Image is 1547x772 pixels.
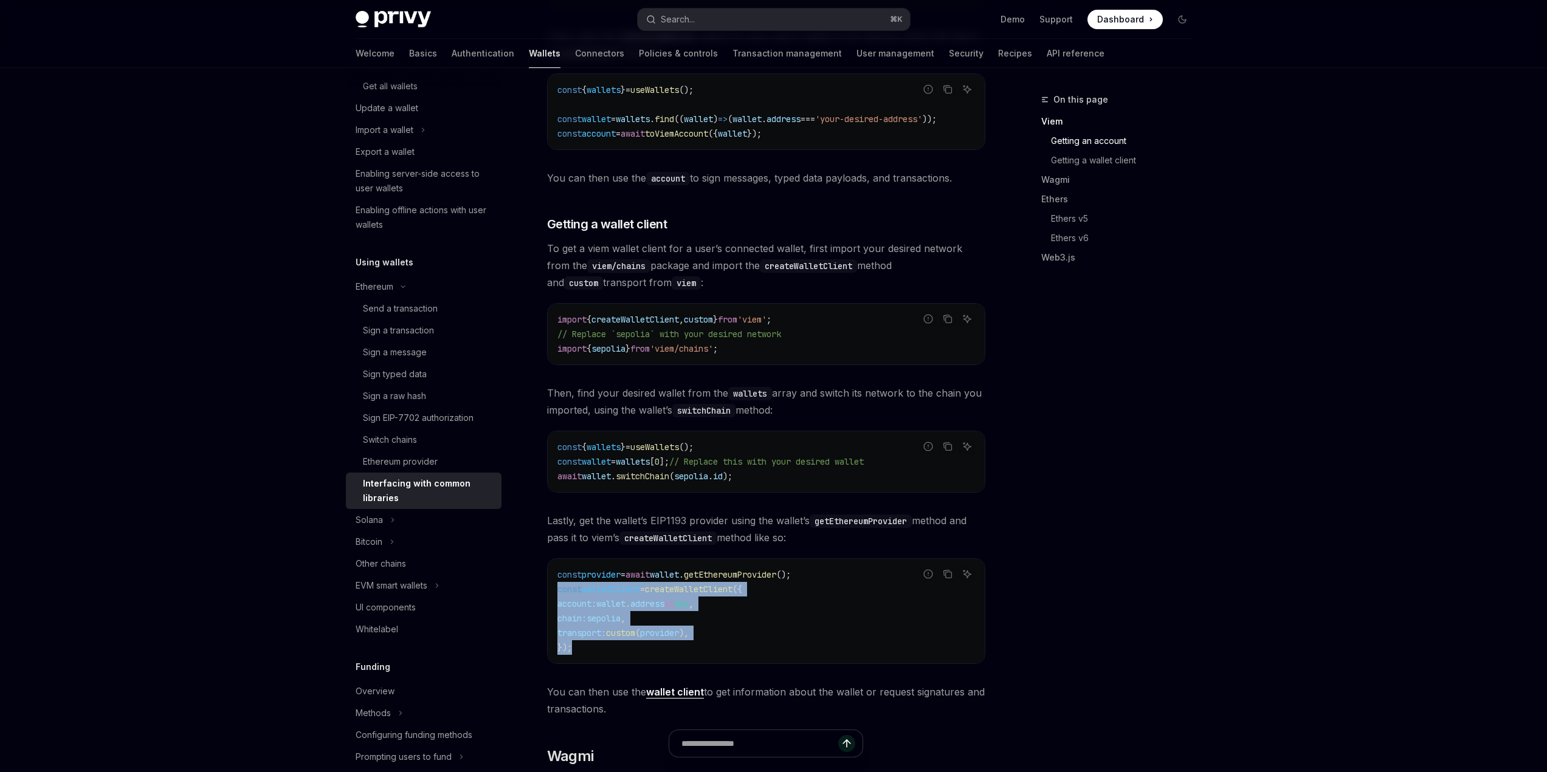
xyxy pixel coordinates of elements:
[346,119,501,141] button: Toggle Import a wallet section
[1173,10,1192,29] button: Toggle dark mode
[625,442,630,453] span: =
[363,411,474,425] div: Sign EIP-7702 authorization
[616,128,621,139] span: =
[1041,209,1202,228] a: Ethers v5
[718,114,728,125] span: =>
[718,314,737,325] span: from
[356,535,382,549] div: Bitcoin
[346,407,501,429] a: Sign EIP-7702 authorization
[346,363,501,385] a: Sign typed data
[679,569,684,580] span: .
[619,531,717,545] code: createWalletClient
[611,114,616,125] span: =
[346,199,501,236] a: Enabling offline actions with user wallets
[557,598,596,609] span: account:
[684,569,776,580] span: getEthereumProvider
[587,442,621,453] span: wallets
[346,319,501,341] a: Sign a transaction
[557,569,582,580] span: const
[356,684,395,699] div: Overview
[582,442,587,453] span: {
[767,314,771,325] span: ;
[661,12,695,27] div: Search...
[920,566,936,582] button: Report incorrect code
[616,114,650,125] span: wallets
[650,114,655,125] span: .
[728,387,772,400] code: wallets
[356,101,418,115] div: Update a wallet
[346,680,501,702] a: Overview
[557,613,587,624] span: chain:
[650,569,679,580] span: wallet
[1047,39,1104,68] a: API reference
[655,456,660,467] span: 0
[582,584,640,595] span: walletClient
[356,578,427,593] div: EVM smart wallets
[732,39,842,68] a: Transaction management
[557,128,582,139] span: const
[356,706,391,720] div: Methods
[732,114,762,125] span: wallet
[582,569,621,580] span: provider
[591,343,625,354] span: sepolia
[346,531,501,553] button: Toggle Bitcoin section
[363,301,438,316] div: Send a transaction
[547,216,667,233] span: Getting a wallet client
[681,730,838,757] input: Ask a question...
[363,389,426,403] div: Sign a raw hash
[346,746,501,768] button: Toggle Prompting users to fund section
[356,728,472,742] div: Configuring funding methods
[856,39,934,68] a: User management
[1041,170,1202,190] a: Wagmi
[664,598,674,609] span: as
[1041,228,1202,248] a: Ethers v6
[356,255,413,270] h5: Using wallets
[708,128,718,139] span: ({
[363,367,427,381] div: Sign typed data
[582,84,587,95] span: {
[920,439,936,454] button: Report incorrect code
[639,39,718,68] a: Policies & controls
[762,114,767,125] span: .
[998,39,1032,68] a: Recipes
[529,39,560,68] a: Wallets
[346,276,501,298] button: Toggle Ethereum section
[356,750,452,764] div: Prompting users to fund
[959,81,975,97] button: Ask AI
[557,329,781,340] span: // Replace `sepolia` with your desired network
[346,618,501,640] a: Whitelabel
[346,141,501,163] a: Export a wallet
[1001,13,1025,26] a: Demo
[1097,13,1144,26] span: Dashboard
[940,566,956,582] button: Copy the contents from the code block
[728,114,732,125] span: (
[363,323,434,338] div: Sign a transaction
[630,84,679,95] span: useWallets
[949,39,984,68] a: Security
[640,627,679,638] span: provider
[1041,131,1202,151] a: Getting an account
[621,128,645,139] span: await
[660,456,669,467] span: ];
[557,314,587,325] span: import
[920,81,936,97] button: Report incorrect code
[890,15,903,24] span: ⌘ K
[959,311,975,327] button: Ask AI
[547,384,985,418] span: Then, find your desired wallet from the array and switch its network to the chain you imported, u...
[1053,92,1108,107] span: On this page
[557,84,582,95] span: const
[1041,112,1202,131] a: Viem
[1041,248,1202,267] a: Web3.js
[557,343,587,354] span: import
[708,471,713,482] span: .
[356,600,416,615] div: UI components
[356,166,494,196] div: Enabling server-side access to user wallets
[356,513,383,527] div: Solana
[409,39,437,68] a: Basics
[767,114,801,125] span: address
[810,514,912,528] code: getEthereumProvider
[363,454,438,469] div: Ethereum provider
[838,735,855,752] button: Send message
[713,114,718,125] span: )
[346,163,501,199] a: Enabling server-side access to user wallets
